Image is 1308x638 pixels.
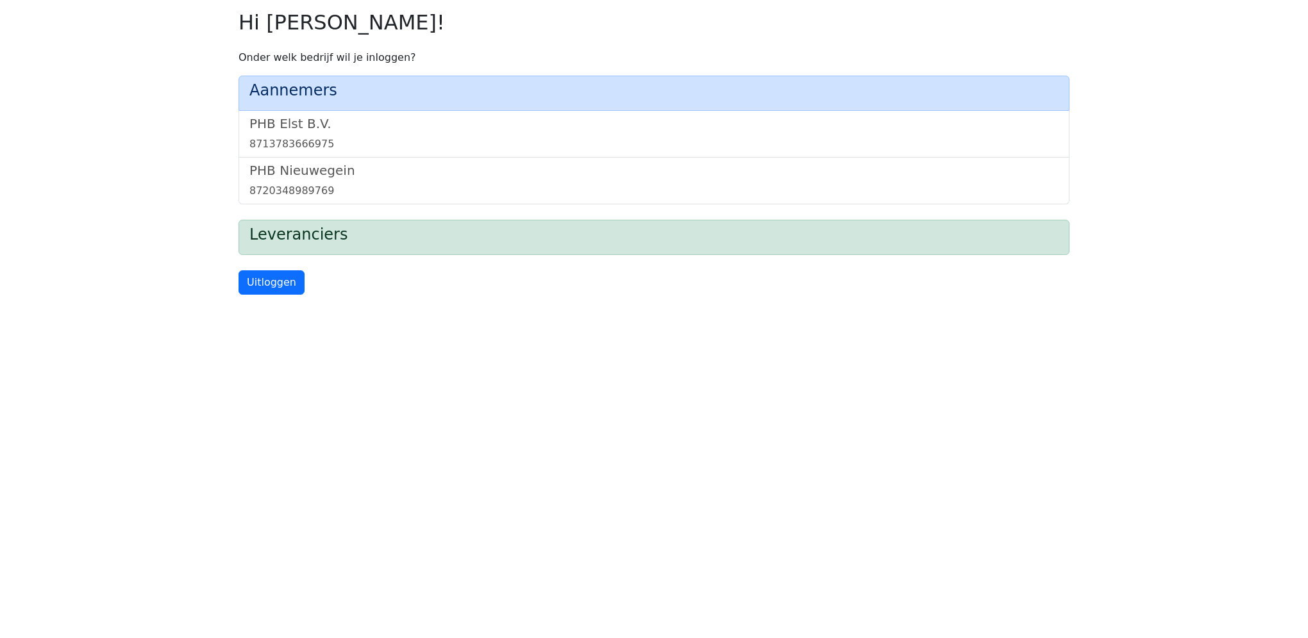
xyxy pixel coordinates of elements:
[249,81,1059,100] h4: Aannemers
[249,163,1059,178] h5: PHB Nieuwegein
[249,116,1059,131] h5: PHB Elst B.V.
[239,270,305,295] a: Uitloggen
[239,50,1069,65] p: Onder welk bedrijf wil je inloggen?
[249,116,1059,152] a: PHB Elst B.V.8713783666975
[249,225,1059,244] h4: Leveranciers
[249,136,1059,152] div: 8713783666975
[249,183,1059,199] div: 8720348989769
[239,10,1069,35] h2: Hi [PERSON_NAME]!
[249,163,1059,199] a: PHB Nieuwegein8720348989769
